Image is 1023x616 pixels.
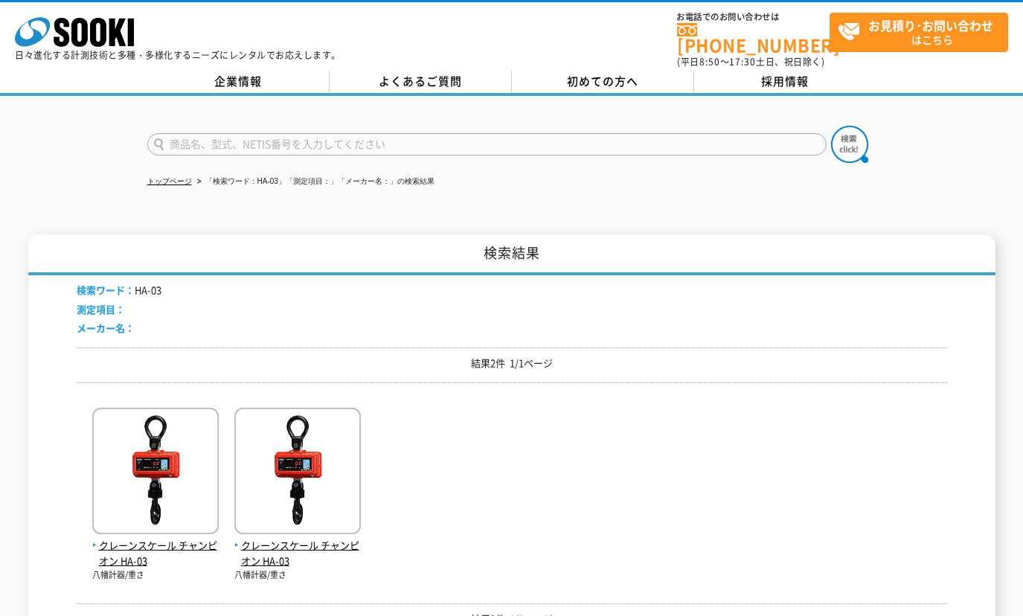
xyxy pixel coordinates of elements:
[567,73,638,89] span: 初めての方へ
[234,569,361,582] p: 八幡計器/重さ
[699,55,720,68] span: 8:50
[677,13,830,22] span: お電話でのお問い合わせは
[694,71,876,93] a: 採用情報
[28,234,995,275] h1: 検索結果
[234,522,361,568] a: クレーンスケール チャンピオン HA-03
[194,174,434,190] li: 「検索ワード：HA-03」「測定項目：」「メーカー名：」の検索結果
[147,71,330,93] a: 企業情報
[677,23,830,54] a: [PHONE_NUMBER]
[729,55,756,68] span: 17:30
[831,126,868,163] img: btn_search.png
[330,71,512,93] a: よくあるご質問
[234,538,361,569] span: クレーンスケール チャンピオン HA-03
[92,408,219,538] img: HA-03
[77,283,135,297] span: 検索ワード：
[147,133,827,155] input: 商品名、型式、NETIS番号を入力してください
[677,55,824,68] span: (平日 ～ 土日、祝日除く)
[92,538,219,569] span: クレーンスケール チャンピオン HA-03
[77,302,125,316] span: 測定項目：
[838,13,1007,51] span: はこちら
[830,13,1008,52] a: お見積り･お問い合わせはこちら
[234,408,361,538] img: HA-03
[77,283,161,298] li: HA-03
[868,16,993,34] strong: お見積り･お問い合わせ
[77,356,947,371] p: 結果2件 1/1ページ
[512,71,694,93] a: 初めての方へ
[92,569,219,582] p: 八幡計器/重さ
[77,321,135,335] span: メーカー名：
[15,51,341,60] p: 日々進化する計測技術と多種・多様化するニーズにレンタルでお応えします。
[92,522,219,568] a: クレーンスケール チャンピオン HA-03
[147,177,192,185] a: トップページ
